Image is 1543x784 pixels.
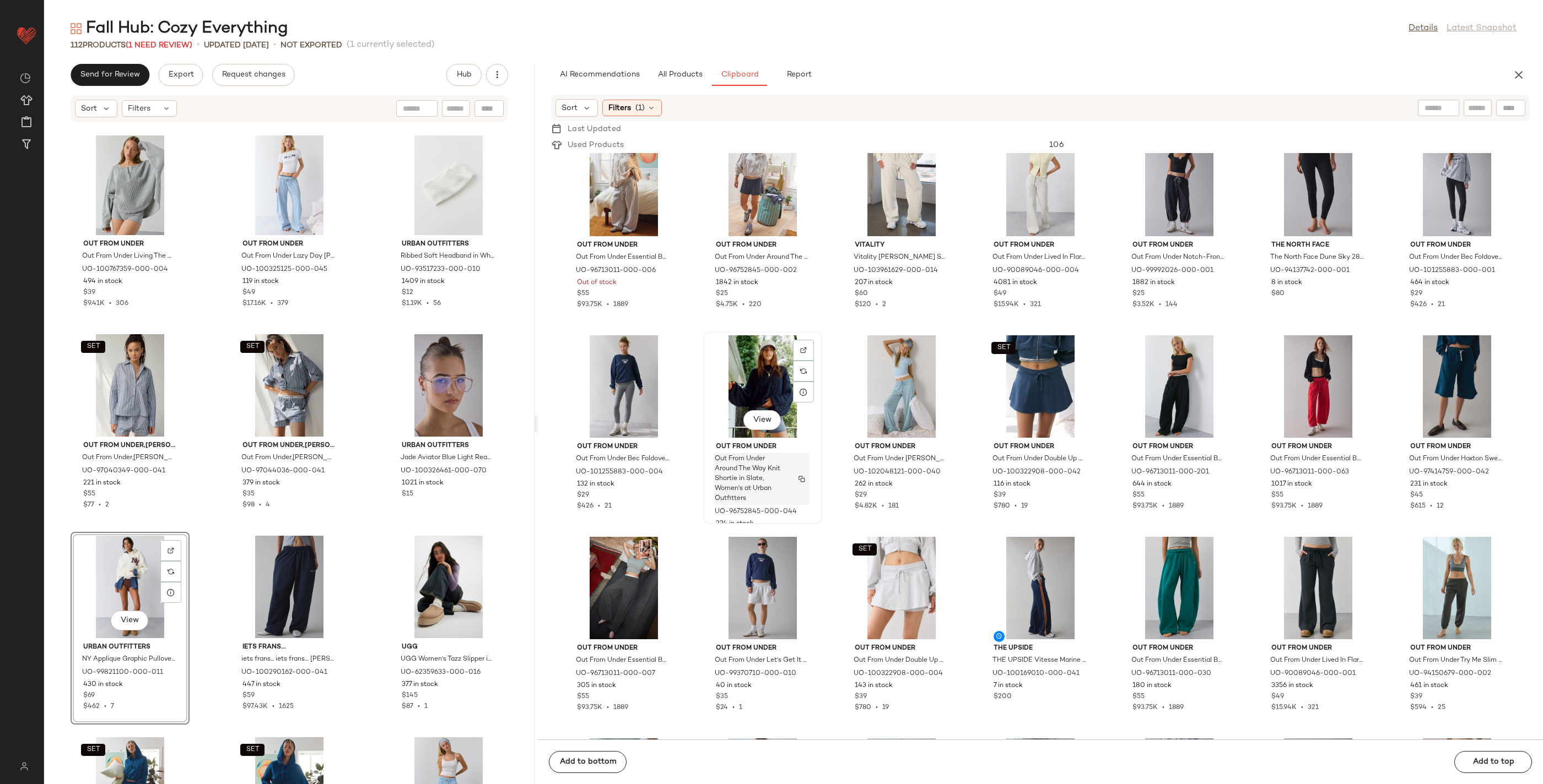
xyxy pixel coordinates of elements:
span: UO-100767359-000-004 [82,265,168,275]
span: • [1297,503,1308,510]
span: $39 [83,288,95,298]
span: Out From Under [83,239,177,249]
img: 96713011_007_b [568,537,679,639]
span: $24 [716,704,728,711]
span: $594 [1410,704,1427,711]
span: (1 currently selected) [347,39,435,52]
span: 464 in stock [1410,278,1449,288]
span: $615 [1410,503,1426,510]
span: Out From Under Living The Dream Waffle Knit Long Sleeve Henley Tee in Grey, Women's at Urban Outf... [82,252,176,262]
span: Out From Under Notch-Front Cotton Compression Baby Tee in Black, Women's at Urban Outfitters [1131,253,1225,263]
span: $200 [994,692,1012,702]
img: svg%3e [799,476,805,482]
span: Out From Under [577,644,671,654]
span: Add to top [1472,758,1514,766]
span: Ribbed Soft Headband in White, Women's at Urban Outfitters [401,252,494,262]
span: 1409 in stock [402,277,445,287]
span: UO-100322908-000-042 [992,467,1081,477]
span: $80 [1271,289,1285,299]
span: $1.19K [402,300,422,307]
span: • [1297,704,1308,711]
span: 7 in stock [994,681,1023,691]
span: UO-96713011-000-006 [576,266,656,276]
span: 143 in stock [855,681,893,691]
span: $55 [1271,491,1283,500]
button: SET [81,744,105,756]
span: $55 [577,692,589,702]
span: Out From Under,[PERSON_NAME] [83,441,177,451]
span: • [871,301,882,308]
span: 144 [1166,301,1178,308]
img: 97044036_041_b [234,334,345,437]
span: 221 in stock [83,478,121,488]
span: UO-100326461-000-070 [401,466,487,476]
span: $426 [577,503,594,510]
span: $15.94K [994,301,1019,308]
span: Out From Under Essential Barrel Leg Full Length Sweatpant in Jet Black, Women's at Urban Outfitters [1131,454,1225,464]
span: Hub [456,70,472,79]
img: 90089046_001_b [1263,537,1374,639]
span: $49 [994,289,1006,299]
img: 100322908_004_b [846,537,957,639]
span: • [1427,301,1438,308]
span: Filters [128,103,150,115]
span: 1842 in stock [716,278,758,288]
img: 96713011_201_b [1124,335,1235,438]
span: UO-100322908-000-004 [854,669,943,679]
span: • [1154,301,1166,308]
span: The North Face [1271,241,1365,251]
button: SET [240,744,265,756]
div: 106 [1040,139,1530,151]
span: 8 in stock [1271,278,1302,288]
span: Send for Review [80,70,140,79]
span: Out From Under Lazy Day [PERSON_NAME] Sweatpant in Sky, Women's at Urban Outfitters [241,252,335,262]
span: $39 [994,491,1006,500]
span: All Products [657,70,703,79]
img: 97414759_042_b [1401,335,1513,438]
span: 119 in stock [242,277,279,287]
span: UO-99821100-000-011 [82,668,163,678]
span: • [255,502,266,509]
span: Out From Under,[PERSON_NAME] Out From Under X [PERSON_NAME] Woven Cotton Boxer Short in Navy, Wom... [241,453,335,463]
span: UO-96713011-000-201 [1131,467,1209,477]
span: $93.75K [577,301,602,308]
span: • [594,503,605,510]
span: 321 [1308,704,1319,711]
span: AI Recommendations [559,70,640,79]
span: Out From Under Around The Way Knit Shortie in Slate, Women's at Urban Outfitters [715,454,787,504]
img: svg%3e [168,547,174,554]
button: Add to bottom [549,751,627,773]
span: Filters [608,102,631,114]
img: 99370710_010_b [707,537,818,639]
span: 644 in stock [1132,480,1172,489]
span: • [1427,704,1438,711]
button: SET [853,543,877,556]
img: svg%3e [168,568,174,575]
span: 1 [424,703,428,710]
span: 21 [1438,301,1445,308]
span: $39 [855,692,867,702]
span: UO-96713011-000-063 [1270,467,1349,477]
span: (1) [635,102,645,114]
button: SET [240,341,265,353]
span: Out From Under Double Up Sweat Skort in Dark Blue, Women's at Urban Outfitters [992,454,1086,464]
span: UO-99992026-000-001 [1131,266,1213,276]
button: SET [81,341,105,353]
span: UO-97414759-000-042 [1409,467,1489,477]
span: Sort [562,102,578,114]
span: UO-90089046-000-001 [1270,669,1356,679]
span: 3356 in stock [1271,681,1313,691]
span: $145 [402,691,418,701]
span: UO-97044036-000-041 [241,466,325,476]
span: $55 [1132,692,1145,702]
span: 207 in stock [855,278,893,288]
span: $39 [1410,692,1422,702]
span: 494 in stock [83,277,122,287]
span: • [602,301,613,308]
span: Out From Under [577,241,671,251]
span: $87 [402,703,413,710]
span: • [1019,301,1030,308]
button: View [743,410,781,430]
span: 56 [433,300,441,307]
span: $60 [855,289,868,299]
